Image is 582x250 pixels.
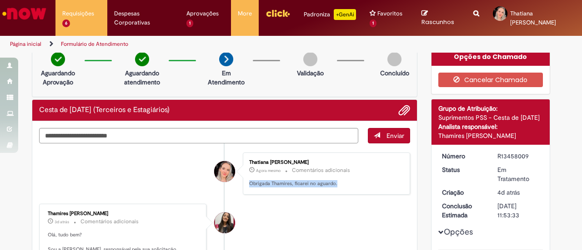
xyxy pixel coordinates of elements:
p: Concluído [380,69,409,78]
span: Aprovações [186,9,219,18]
span: Requisições [62,9,94,18]
small: Comentários adicionais [80,218,139,225]
dt: Criação [435,188,491,197]
img: arrow-next.png [219,52,233,66]
button: Enviar [368,128,410,143]
p: Validação [297,69,324,78]
a: Formulário de Atendimento [61,40,128,48]
dt: Número [435,152,491,161]
span: Enviar [386,132,404,140]
img: check-circle-green.png [51,52,65,66]
small: Comentários adicionais [292,167,350,174]
button: Adicionar anexos [398,104,410,116]
span: Rascunhos [421,18,454,26]
img: check-circle-green.png [135,52,149,66]
span: 4d atrás [497,188,520,196]
span: More [238,9,252,18]
img: img-circle-grey.png [387,52,401,66]
div: Em Tratamento [497,165,540,183]
span: Thatiana [PERSON_NAME] [510,10,556,26]
p: Em Atendimento [204,69,248,87]
span: Despesas Corporativas [114,9,173,27]
img: click_logo_yellow_360x200.png [266,6,290,20]
div: Padroniza [304,9,356,20]
div: Analista responsável: [438,122,543,131]
div: [DATE] 11:53:33 [497,201,540,220]
time: 29/08/2025 16:58:46 [55,219,69,225]
dt: Status [435,165,491,174]
span: 1 [370,20,376,27]
span: Favoritos [377,9,402,18]
h2: Cesta de Natal (Terceiros e Estagiários) Histórico de tíquete [39,106,170,114]
p: Obrigada Thamires, ficarei no aguardo. [249,180,401,187]
div: Opções do Chamado [431,48,550,66]
div: Thatiana Vitorino Castro Pereira [214,161,235,182]
div: Thamires [PERSON_NAME] [438,131,543,140]
div: Grupo de Atribuição: [438,104,543,113]
div: Thatiana [PERSON_NAME] [249,160,401,165]
span: 1 [186,20,193,27]
button: Cancelar Chamado [438,73,543,87]
textarea: Digite sua mensagem aqui... [39,128,358,143]
a: Página inicial [10,40,41,48]
p: Aguardando atendimento [120,69,164,87]
img: img-circle-grey.png [303,52,317,66]
dt: Conclusão Estimada [435,201,491,220]
div: Suprimentos PSS - Cesta de [DATE] [438,113,543,122]
div: Thamires Alexandra Faria Dos Santos [214,212,235,233]
div: 28/08/2025 13:53:30 [497,188,540,197]
span: 3d atrás [55,219,69,225]
div: R13458009 [497,152,540,161]
ul: Trilhas de página [7,36,381,53]
a: Rascunhos [421,10,460,26]
img: ServiceNow [1,5,48,23]
p: Aguardando Aprovação [36,69,80,87]
span: Agora mesmo [256,168,281,173]
time: 28/08/2025 13:53:30 [497,188,520,196]
div: Thamires [PERSON_NAME] [48,211,199,216]
p: +GenAi [334,9,356,20]
span: 6 [62,20,70,27]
